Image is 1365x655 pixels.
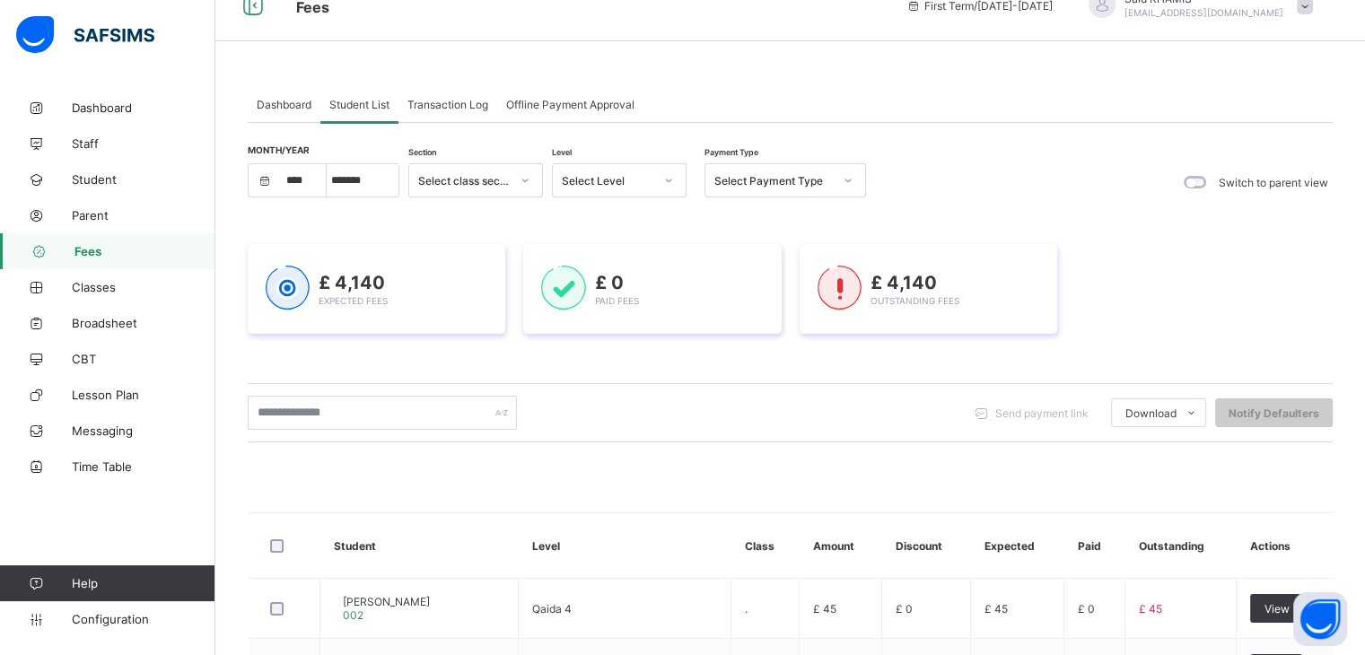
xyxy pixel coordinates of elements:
th: Actions [1237,513,1333,579]
span: £ 0 [1078,602,1095,616]
button: Open asap [1293,592,1347,646]
span: Lesson Plan [72,388,215,402]
span: Student [72,172,215,187]
span: £ 45 [1139,602,1162,616]
span: Expected Fees [319,295,388,306]
span: Classes [72,280,215,294]
span: Paid Fees [595,295,639,306]
div: Select class section [418,174,510,188]
th: Student [320,513,519,579]
th: Expected [971,513,1064,579]
span: £ 45 [813,602,836,616]
span: Parent [72,208,215,223]
img: paid-1.3eb1404cbcb1d3b736510a26bbfa3ccb.svg [541,266,585,310]
span: Level [552,147,572,157]
th: Paid [1064,513,1125,579]
span: Transaction Log [407,98,488,111]
span: Time Table [72,459,215,474]
span: Section [408,147,436,157]
span: Download [1125,406,1177,420]
span: . [745,602,748,616]
span: Fees [74,244,215,258]
span: £ 0 [896,602,913,616]
th: Discount [882,513,971,579]
span: [PERSON_NAME] [343,595,430,608]
img: outstanding-1.146d663e52f09953f639664a84e30106.svg [818,266,862,310]
div: Select Payment Type [714,174,833,188]
th: Level [519,513,731,579]
span: Qaida 4 [532,602,572,616]
span: Configuration [72,612,214,626]
span: Dashboard [257,98,311,111]
span: Month/Year [248,144,310,155]
div: Select Level [562,174,653,188]
span: £ 45 [984,602,1008,616]
span: [EMAIL_ADDRESS][DOMAIN_NAME] [1124,7,1283,18]
span: View [1264,602,1289,616]
span: £ 4,140 [319,272,385,293]
span: Messaging [72,424,215,438]
span: Outstanding Fees [871,295,959,306]
th: Class [731,513,800,579]
span: Broadsheet [72,316,215,330]
span: Dashboard [72,100,215,115]
img: expected-1.03dd87d44185fb6c27cc9b2570c10499.svg [266,266,310,310]
span: Student List [329,98,389,111]
label: Switch to parent view [1219,176,1328,189]
span: 002 [343,608,363,622]
th: Amount [800,513,882,579]
span: Help [72,576,214,590]
th: Outstanding [1124,513,1237,579]
span: Notify Defaulters [1229,406,1319,420]
span: CBT [72,352,215,366]
span: Staff [72,136,215,151]
span: Offline Payment Approval [506,98,634,111]
span: Payment Type [704,147,758,157]
img: safsims [16,16,154,54]
span: £ 0 [595,272,624,293]
span: Send payment link [995,406,1089,420]
span: £ 4,140 [871,272,937,293]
